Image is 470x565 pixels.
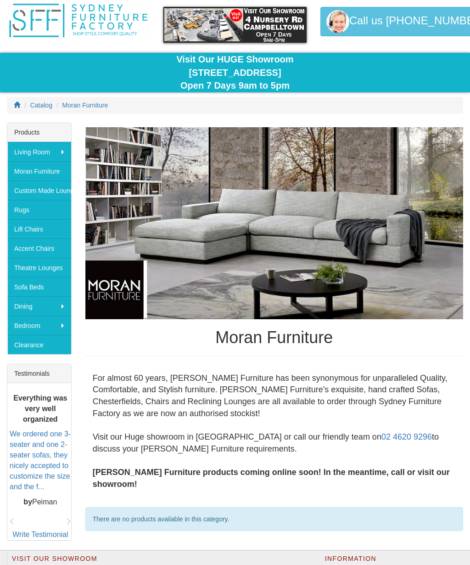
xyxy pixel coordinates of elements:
[7,335,71,354] a: Clearance
[7,53,463,92] div: Visit Our HUGE Showroom [STREET_ADDRESS] Open 7 Days 9am to 5pm
[62,102,108,109] a: Moran Furniture
[7,364,71,383] div: Testimonials
[7,219,71,238] a: Lift Chairs
[7,123,71,142] div: Products
[13,394,67,423] b: Everything was very well organized
[85,328,463,347] h1: Moran Furniture
[7,161,71,181] a: Moran Furniture
[85,127,463,319] img: Moran Furniture
[85,507,463,531] div: There are no products available in this category.
[7,277,71,296] a: Sofa Beds
[7,316,71,335] a: Bedroom
[7,238,71,258] a: Accent Chairs
[85,365,463,498] div: For almost 60 years, [PERSON_NAME] Furniture has been synonymous for unparalleled Quality, Comfor...
[12,531,68,538] a: Write Testimonial
[93,468,450,489] b: [PERSON_NAME] Furniture products coming online soon! In the meantime, call or visit our showroom!
[7,142,71,161] a: Living Room
[7,181,71,200] a: Custom Made Lounges
[7,2,150,39] img: Sydney Furniture Factory
[7,296,71,316] a: Dining
[10,430,71,490] a: We ordered one 3-seater and one 2-seater sofas, they nicely accepted to customize the size and th...
[7,200,71,219] a: Rugs
[10,497,71,507] p: Peiman
[163,7,306,43] img: showroom.gif
[7,258,71,277] a: Theatre Lounges
[23,497,32,505] b: by
[381,432,432,441] a: 02 4620 9296
[30,102,52,109] a: Catalog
